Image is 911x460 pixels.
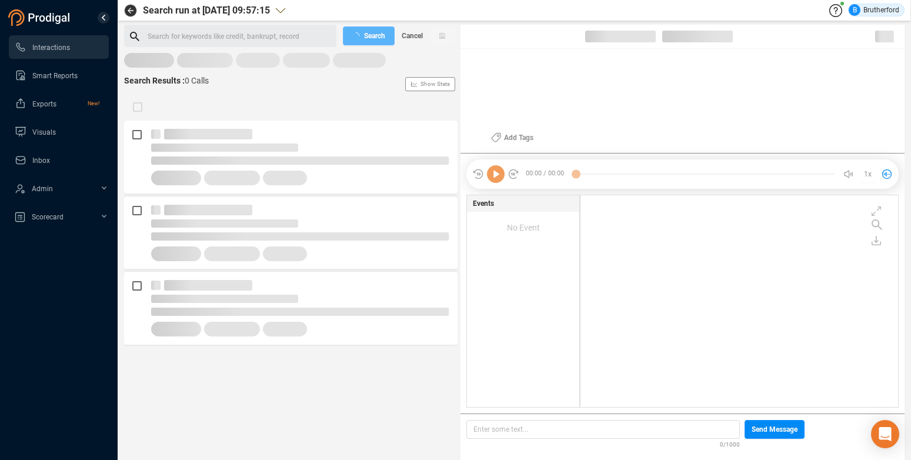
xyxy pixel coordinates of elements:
span: Smart Reports [32,72,78,80]
span: Scorecard [32,213,64,221]
button: Show Stats [405,77,455,91]
span: Cancel [402,26,423,45]
div: Open Intercom Messenger [871,420,899,448]
button: Add Tags [484,128,540,147]
span: Admin [32,185,53,193]
div: grid [586,198,897,406]
span: B [853,4,857,16]
span: Exports [32,100,56,108]
span: 0/1000 [720,439,740,449]
li: Smart Reports [9,64,109,87]
button: 1x [860,166,876,182]
a: Inbox [15,148,99,172]
span: Send Message [752,420,797,439]
li: Exports [9,92,109,115]
a: ExportsNew! [15,92,99,115]
a: Visuals [15,120,99,144]
button: Send Message [745,420,805,439]
span: Add Tags [504,128,533,147]
li: Inbox [9,148,109,172]
li: Interactions [9,35,109,59]
a: Smart Reports [15,64,99,87]
li: Visuals [9,120,109,144]
button: Cancel [395,26,430,45]
span: 0 Calls [185,76,209,85]
img: prodigal-logo [8,9,73,26]
span: Interactions [32,44,70,52]
div: Brutherford [849,4,899,16]
span: 1x [864,165,872,184]
span: Events [473,198,494,209]
span: Visuals [32,128,56,136]
div: No Event [467,212,580,244]
span: Show Stats [421,14,450,155]
span: Search Results : [124,76,185,85]
a: Interactions [15,35,99,59]
span: Inbox [32,156,50,165]
span: New! [88,92,99,115]
span: 00:00 / 00:00 [519,165,576,183]
span: Search run at [DATE] 09:57:15 [143,4,270,18]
